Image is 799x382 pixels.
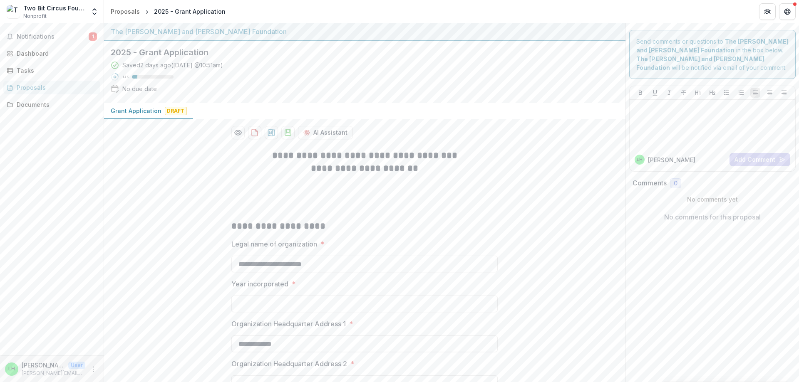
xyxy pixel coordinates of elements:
[693,88,703,98] button: Heading 1
[231,239,317,249] p: Legal name of organization
[231,359,347,369] p: Organization Headquarter Address 2
[674,180,677,187] span: 0
[765,88,775,98] button: Align Center
[111,27,619,37] div: The [PERSON_NAME] and [PERSON_NAME] Foundation
[154,7,226,16] div: 2025 - Grant Application
[17,33,89,40] span: Notifications
[750,88,760,98] button: Align Left
[779,88,789,98] button: Align Right
[298,126,353,139] button: AI Assistant
[231,319,346,329] p: Organization Headquarter Address 1
[165,107,186,115] span: Draft
[3,30,100,43] button: Notifications1
[759,3,776,20] button: Partners
[7,5,20,18] img: Two Bit Circus Foundation
[68,362,85,369] p: User
[107,5,143,17] a: Proposals
[122,61,223,69] div: Saved 2 days ago ( [DATE] @ 10:51am )
[281,126,295,139] button: download-proposal
[231,126,245,139] button: Preview 152cc45b-d3f0-4935-8f0c-720a7b3e7189-0.pdf
[664,212,761,222] p: No comments for this proposal
[17,49,94,58] div: Dashboard
[22,370,85,377] p: [PERSON_NAME][EMAIL_ADDRESS][DOMAIN_NAME]
[89,32,97,41] span: 1
[648,155,695,164] p: [PERSON_NAME]
[679,88,689,98] button: Strike
[779,3,796,20] button: Get Help
[248,126,261,139] button: download-proposal
[23,12,47,20] span: Nonprofit
[122,74,129,80] p: 13 %
[722,88,732,98] button: Bullet List
[265,126,278,139] button: download-proposal
[8,366,15,372] div: Leah Hanes
[17,83,94,92] div: Proposals
[629,30,796,79] div: Send comments or questions to in the box below. will be notified via email of your comment.
[736,88,746,98] button: Ordered List
[633,179,667,187] h2: Comments
[111,47,605,57] h2: 2025 - Grant Application
[707,88,717,98] button: Heading 2
[650,88,660,98] button: Underline
[3,81,100,94] a: Proposals
[107,5,229,17] nav: breadcrumb
[633,195,793,204] p: No comments yet
[231,279,288,289] p: Year incorporated
[17,100,94,109] div: Documents
[3,47,100,60] a: Dashboard
[122,84,157,93] div: No due date
[17,66,94,75] div: Tasks
[89,3,100,20] button: Open entity switcher
[23,4,85,12] div: Two Bit Circus Foundation
[3,64,100,77] a: Tasks
[664,88,674,98] button: Italicize
[111,7,140,16] div: Proposals
[89,364,99,374] button: More
[635,88,645,98] button: Bold
[637,158,643,162] div: Leah Hanes
[730,153,790,166] button: Add Comment
[636,55,764,71] strong: The [PERSON_NAME] and [PERSON_NAME] Foundation
[22,361,65,370] p: [PERSON_NAME]
[111,106,161,115] p: Grant Application
[3,98,100,111] a: Documents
